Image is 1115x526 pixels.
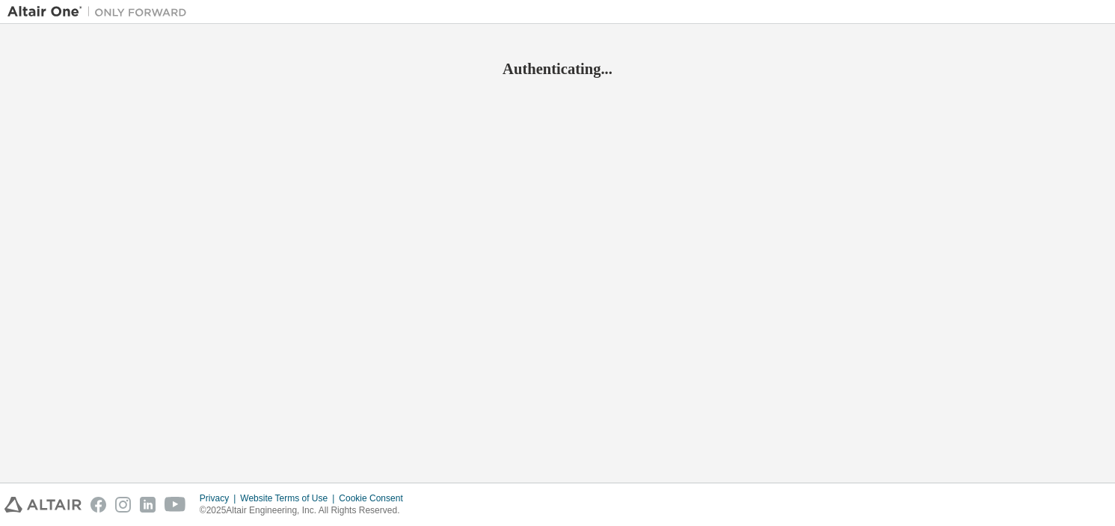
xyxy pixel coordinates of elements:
img: altair_logo.svg [4,497,82,513]
img: linkedin.svg [140,497,156,513]
p: © 2025 Altair Engineering, Inc. All Rights Reserved. [200,504,412,517]
div: Website Terms of Use [240,492,339,504]
h2: Authenticating... [7,59,1108,79]
img: facebook.svg [90,497,106,513]
img: youtube.svg [165,497,186,513]
div: Privacy [200,492,240,504]
div: Cookie Consent [339,492,411,504]
img: Altair One [7,4,194,19]
img: instagram.svg [115,497,131,513]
